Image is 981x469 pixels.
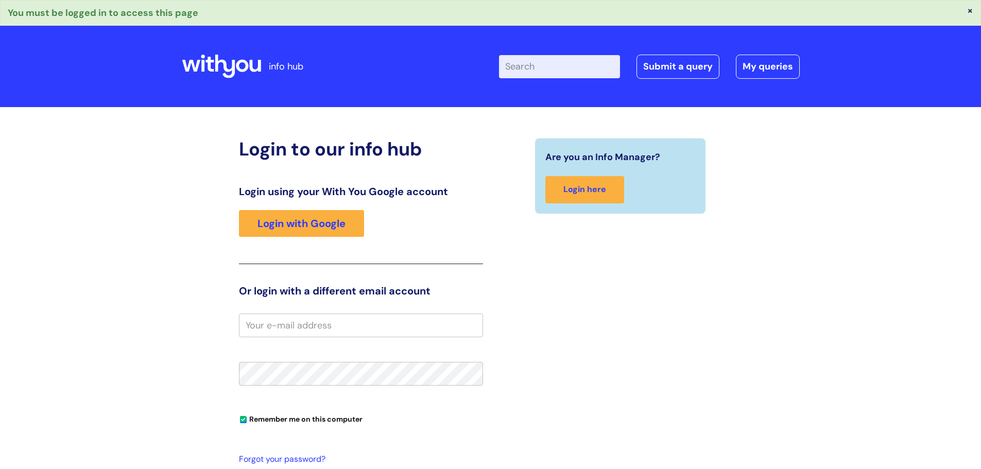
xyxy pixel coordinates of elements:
[239,412,363,424] label: Remember me on this computer
[269,58,303,75] p: info hub
[499,55,620,78] input: Search
[239,138,483,160] h2: Login to our info hub
[240,416,247,423] input: Remember me on this computer
[239,410,483,427] div: You can uncheck this option if you're logging in from a shared device
[545,149,660,165] span: Are you an Info Manager?
[239,314,483,337] input: Your e-mail address
[636,55,719,78] a: Submit a query
[736,55,800,78] a: My queries
[239,452,478,467] a: Forgot your password?
[967,6,973,15] button: ×
[239,210,364,237] a: Login with Google
[239,285,483,297] h3: Or login with a different email account
[545,176,624,203] a: Login here
[239,185,483,198] h3: Login using your With You Google account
